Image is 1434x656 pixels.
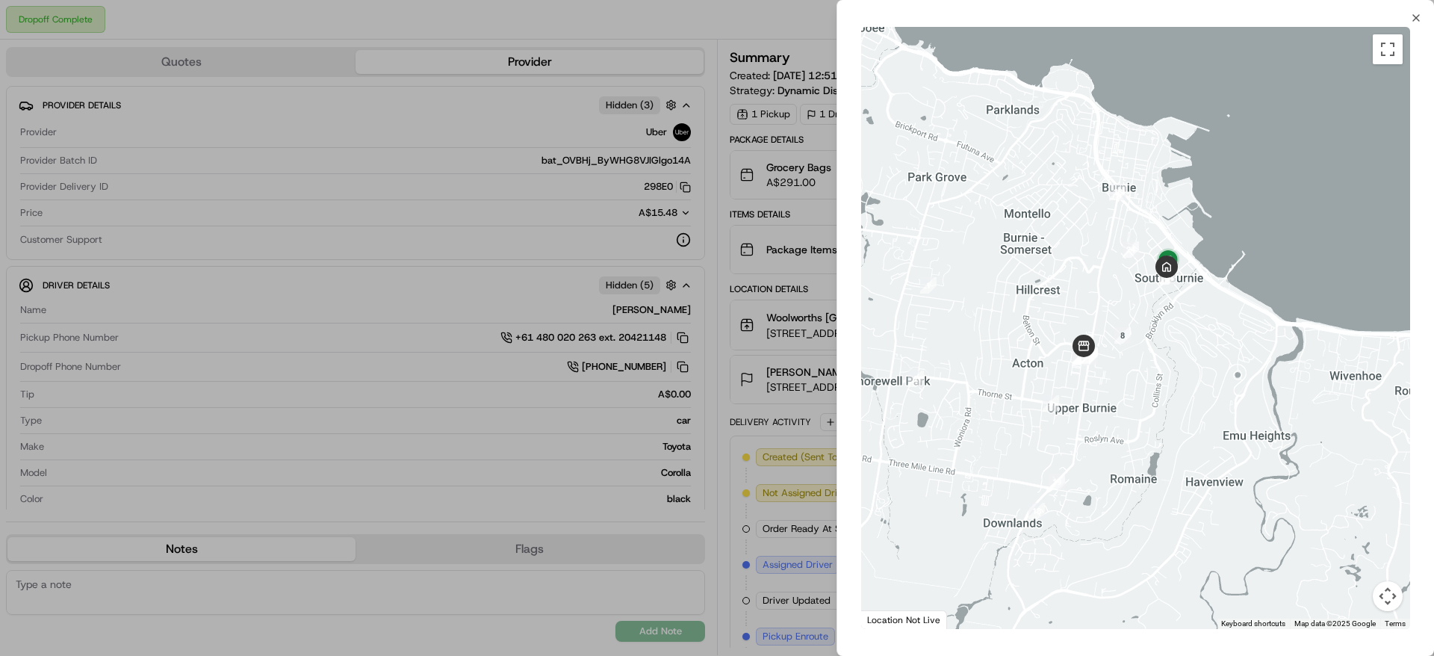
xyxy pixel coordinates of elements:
[1373,34,1403,64] button: Toggle fullscreen view
[1022,497,1051,525] div: 18
[1373,581,1403,611] button: Map camera controls
[914,271,943,300] div: 1
[865,610,914,629] img: Google
[1385,619,1406,628] a: Terms
[1117,235,1145,264] div: 24
[865,610,914,629] a: Open this area in Google Maps (opens a new window)
[1075,341,1104,370] div: 22
[901,365,930,393] div: 2
[1221,619,1285,629] button: Keyboard shortcuts
[1104,178,1132,206] div: 23
[861,610,947,629] div: Location Not Live
[1037,389,1065,418] div: 3
[1294,619,1376,628] span: Map data ©2025 Google
[1043,468,1071,496] div: 19
[1108,321,1137,350] div: 8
